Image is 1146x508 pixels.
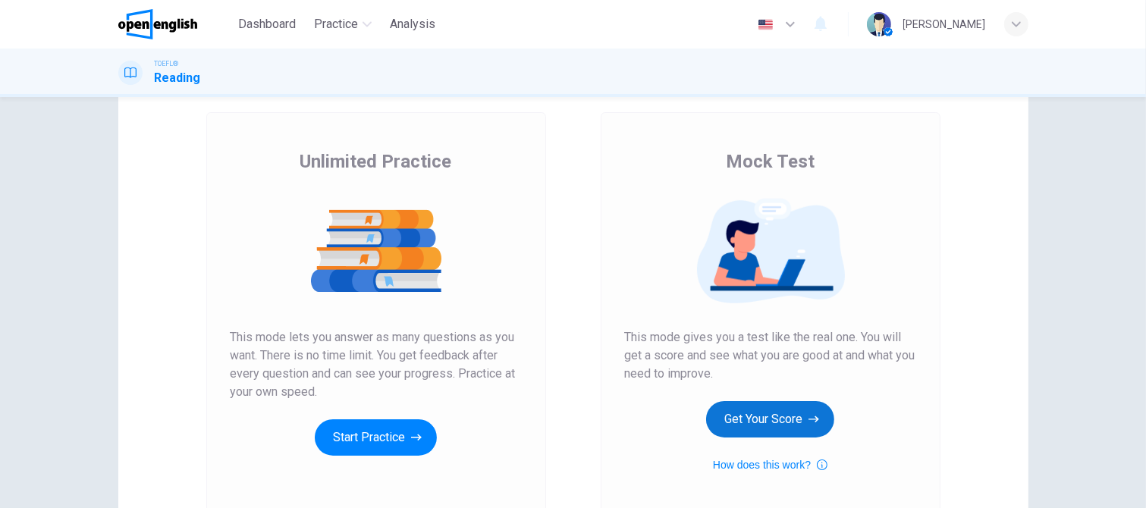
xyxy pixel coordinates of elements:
[231,328,522,401] span: This mode lets you answer as many questions as you want. There is no time limit. You get feedback...
[713,456,827,474] button: How does this work?
[118,9,198,39] img: OpenEnglish logo
[118,9,233,39] a: OpenEnglish logo
[726,149,815,174] span: Mock Test
[155,58,179,69] span: TOEFL®
[314,15,358,33] span: Practice
[625,328,916,383] span: This mode gives you a test like the real one. You will get a score and see what you are good at a...
[155,69,201,87] h1: Reading
[315,419,437,456] button: Start Practice
[300,149,452,174] span: Unlimited Practice
[706,401,834,437] button: Get Your Score
[238,15,296,33] span: Dashboard
[384,11,441,38] button: Analysis
[756,19,775,30] img: en
[390,15,435,33] span: Analysis
[903,15,986,33] div: [PERSON_NAME]
[308,11,378,38] button: Practice
[867,12,891,36] img: Profile picture
[232,11,302,38] button: Dashboard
